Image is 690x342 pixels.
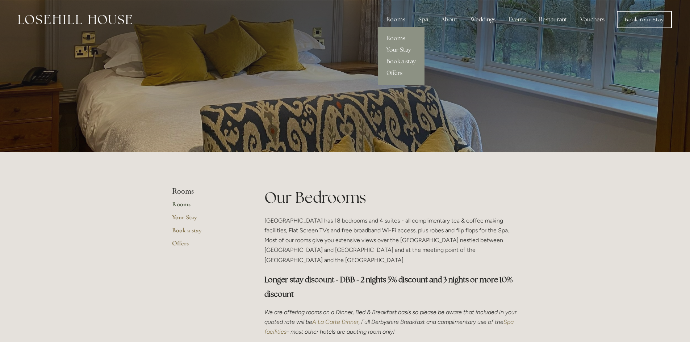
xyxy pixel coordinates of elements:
a: Vouchers [574,12,610,27]
div: Weddings [465,12,501,27]
a: Offers [378,67,425,79]
a: Book Your Stay [617,11,672,28]
a: Offers [172,239,241,252]
a: A La Carte Dinner [312,318,359,325]
a: Your Stay [378,44,425,56]
a: Your Stay [172,213,241,226]
div: Spa [413,12,434,27]
strong: Longer stay discount - DBB - 2 nights 5% discount and 3 nights or more 10% discount [264,275,514,299]
a: Rooms [172,200,241,213]
img: Losehill House [18,15,132,24]
em: - most other hotels are quoting room only! [287,328,395,335]
p: [GEOGRAPHIC_DATA] has 18 bedrooms and 4 suites - all complimentary tea & coffee making facilities... [264,216,518,265]
em: , Full Derbyshire Breakfast and complimentary use of the [359,318,503,325]
em: We are offering rooms on a Dinner, Bed & Breakfast basis so please be aware that included in your... [264,309,518,325]
div: Rooms [381,12,411,27]
h1: Our Bedrooms [264,187,518,208]
li: Rooms [172,187,241,196]
div: Restaurant [533,12,573,27]
div: Events [503,12,532,27]
a: Book a stay [172,226,241,239]
a: Rooms [378,33,425,44]
a: Book a stay [378,56,425,67]
div: About [435,12,463,27]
